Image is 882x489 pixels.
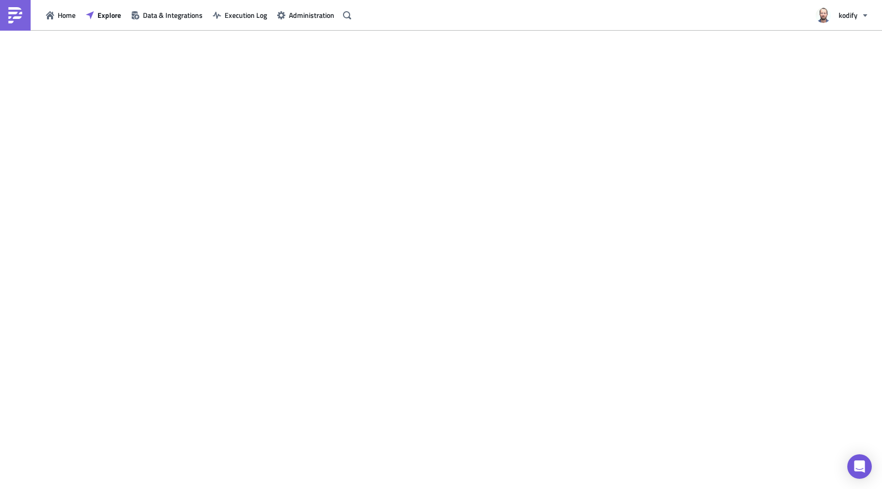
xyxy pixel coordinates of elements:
[225,10,267,20] span: Execution Log
[815,7,832,24] img: Avatar
[41,7,81,23] button: Home
[97,10,121,20] span: Explore
[289,10,334,20] span: Administration
[143,10,203,20] span: Data & Integrations
[272,7,339,23] button: Administration
[847,454,872,479] div: Open Intercom Messenger
[839,10,857,20] span: kodify
[58,10,76,20] span: Home
[81,7,126,23] button: Explore
[7,7,23,23] img: PushMetrics
[810,4,874,27] button: kodify
[126,7,208,23] button: Data & Integrations
[208,7,272,23] button: Execution Log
